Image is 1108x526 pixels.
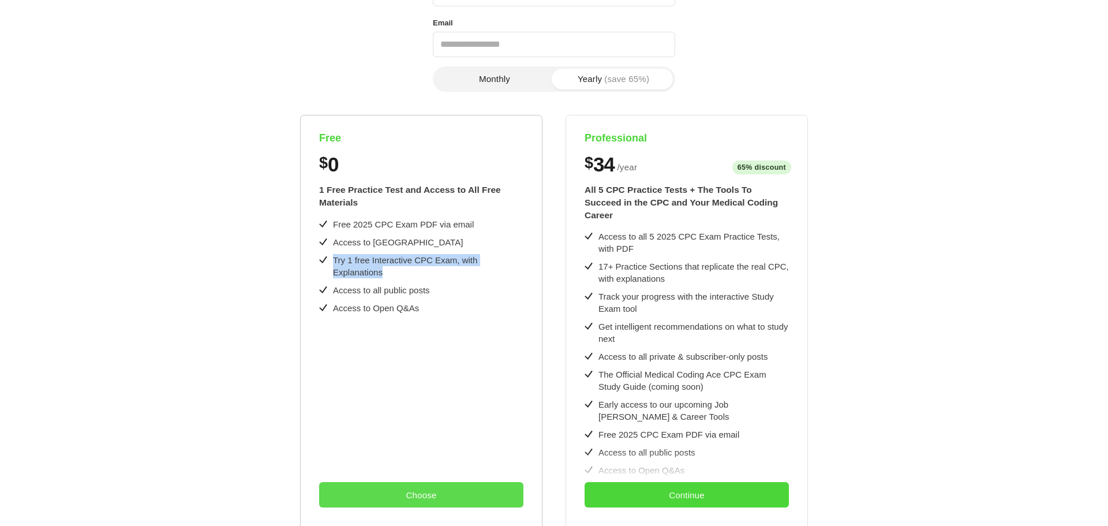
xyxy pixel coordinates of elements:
[598,350,768,363] div: Access to all private & subscriber-only posts
[319,482,523,508] button: Choose
[433,32,675,57] input: Email
[585,184,789,221] div: All 5 CPC Practice Tests + The Tools To Succeed in the CPC and Your Medical Coding Career
[328,154,338,174] span: 0
[598,320,789,345] div: Get intelligent recommendations on what to study next
[617,161,637,174] span: / year
[598,428,739,441] div: Free 2025 CPC Exam PDF via email
[598,290,789,315] div: Track your progress with the interactive Study Exam tool
[333,284,430,296] div: Access to all public posts
[604,74,649,83] span: (save 65%)
[593,154,614,174] span: 34
[585,154,593,172] span: $
[598,398,789,423] div: Early access to our upcoming Job [PERSON_NAME] & Career Tools
[333,254,523,278] div: Try 1 free Interactive CPC Exam, with Explanations
[333,236,463,248] div: Access to [GEOGRAPHIC_DATA]
[598,230,789,255] div: Access to all 5 2025 CPC Exam Practice Tests, with PDF
[319,154,328,172] span: $
[732,161,791,175] span: 65% discount
[598,446,695,458] div: Access to all public posts
[435,69,554,89] button: Monthly
[333,218,474,230] div: Free 2025 CPC Exam PDF via email
[554,69,673,89] button: Yearly(save 65%)
[598,260,789,285] div: 17+ Practice Sections that replicate the real CPC, with explanations
[585,482,789,508] button: Continue
[585,132,789,145] h4: Professional
[333,302,419,314] div: Access to Open Q&As
[598,368,789,393] div: The Official Medical Coding Ace CPC Exam Study Guide (coming soon)
[319,184,523,208] div: 1 Free Practice Test and Access to All Free Materials
[433,16,453,31] label: Email
[319,132,523,145] h4: Free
